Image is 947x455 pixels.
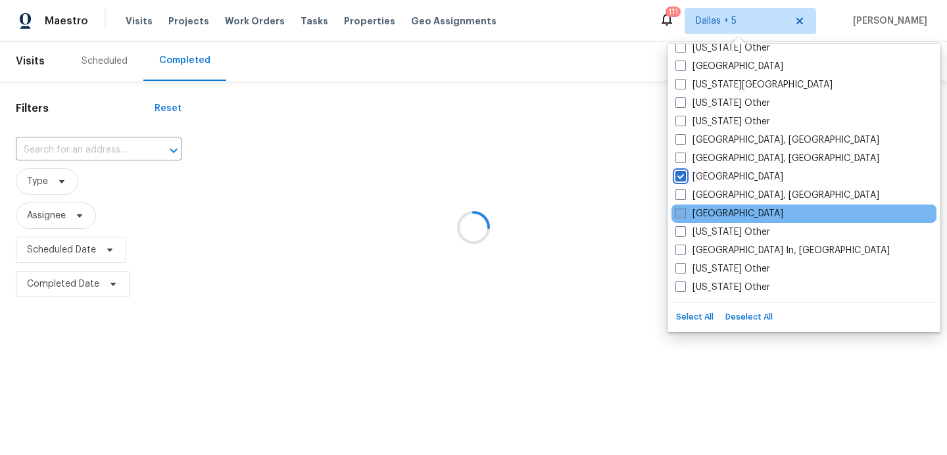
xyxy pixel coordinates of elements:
[675,226,770,239] label: [US_STATE] Other
[675,60,783,73] label: [GEOGRAPHIC_DATA]
[675,115,770,128] label: [US_STATE] Other
[673,308,717,327] button: Select All
[675,152,879,165] label: [GEOGRAPHIC_DATA], [GEOGRAPHIC_DATA]
[675,133,879,147] label: [GEOGRAPHIC_DATA], [GEOGRAPHIC_DATA]
[722,308,776,327] button: Deselect All
[675,189,879,202] label: [GEOGRAPHIC_DATA], [GEOGRAPHIC_DATA]
[675,170,783,183] label: [GEOGRAPHIC_DATA]
[675,41,770,55] label: [US_STATE] Other
[675,207,783,220] label: [GEOGRAPHIC_DATA]
[675,262,770,275] label: [US_STATE] Other
[675,97,770,110] label: [US_STATE] Other
[668,5,678,18] div: 111
[675,281,770,294] label: [US_STATE] Other
[675,244,890,257] label: [GEOGRAPHIC_DATA] In, [GEOGRAPHIC_DATA]
[675,78,833,91] label: [US_STATE][GEOGRAPHIC_DATA]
